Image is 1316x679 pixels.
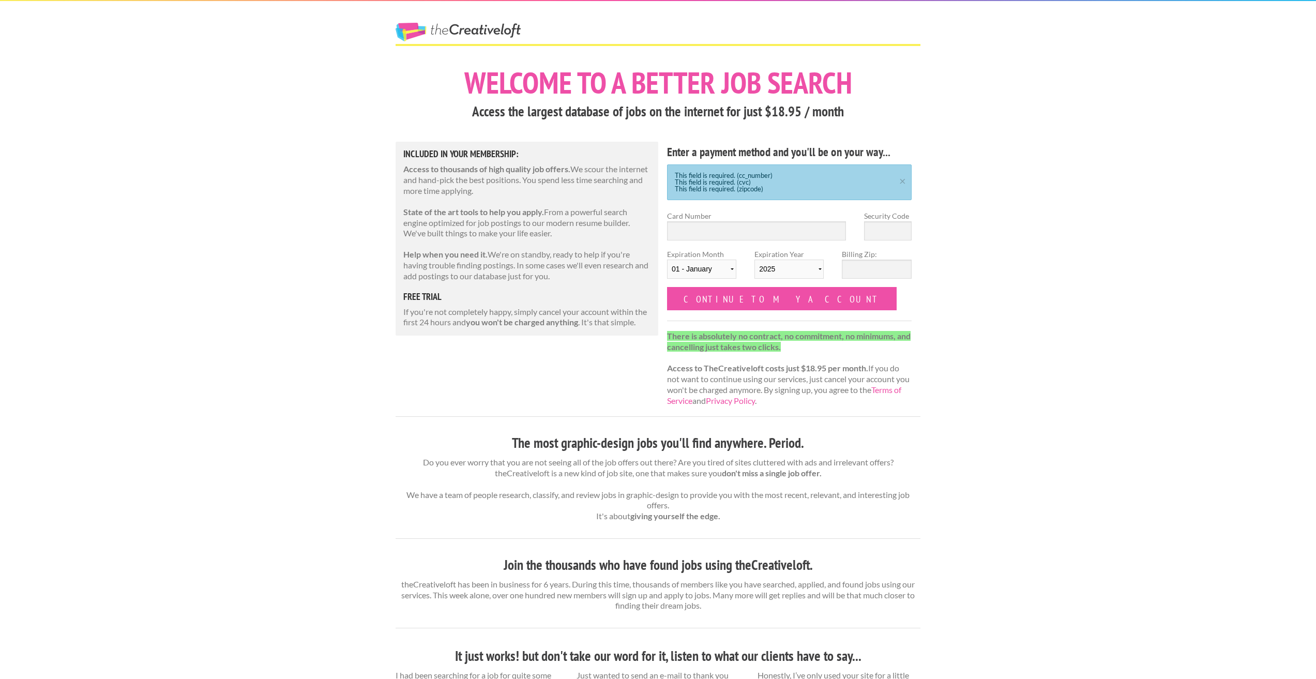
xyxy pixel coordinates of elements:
[667,144,912,160] h4: Enter a payment method and you'll be on your way...
[403,249,488,259] strong: Help when you need it.
[667,331,912,406] p: If you do not want to continue using our services, just cancel your account you won't be charged ...
[403,149,651,159] h5: Included in Your Membership:
[722,468,822,478] strong: don't miss a single job offer.
[396,555,920,575] h3: Join the thousands who have found jobs using theCreativeloft.
[667,287,897,310] input: Continue to my account
[896,176,909,183] a: ×
[667,331,911,352] strong: There is absolutely no contract, no commitment, no minimums, and cancelling just takes two clicks.
[403,207,544,217] strong: State of the art tools to help you apply.
[667,385,901,405] a: Terms of Service
[396,579,920,611] p: theCreativeloft has been in business for 6 years. During this time, thousands of members like you...
[403,292,651,301] h5: free trial
[466,317,578,327] strong: you won't be charged anything
[396,433,920,453] h3: The most graphic-design jobs you'll find anywhere. Period.
[403,164,651,196] p: We scour the internet and hand-pick the best positions. You spend less time searching and more ti...
[396,457,920,522] p: Do you ever worry that you are not seeing all of the job offers out there? Are you tired of sites...
[706,396,755,405] a: Privacy Policy
[754,260,824,279] select: Expiration Year
[754,249,824,287] label: Expiration Year
[396,102,920,122] h3: Access the largest database of jobs on the internet for just $18.95 / month
[667,210,846,221] label: Card Number
[864,210,912,221] label: Security Code
[667,260,736,279] select: Expiration Month
[630,511,720,521] strong: giving yourself the edge.
[403,164,570,174] strong: Access to thousands of high quality job offers.
[667,363,868,373] strong: Access to TheCreativeloft costs just $18.95 per month.
[842,249,911,260] label: Billing Zip:
[403,307,651,328] p: If you're not completely happy, simply cancel your account within the first 24 hours and . It's t...
[396,68,920,98] h1: Welcome to a better job search
[667,249,736,287] label: Expiration Month
[396,23,521,41] a: The Creative Loft
[403,207,651,239] p: From a powerful search engine optimized for job postings to our modern resume builder. We've buil...
[667,164,912,200] div: This field is required. (cc_number) This field is required. (cvc) This field is required. (zipcode)
[403,249,651,281] p: We're on standby, ready to help if you're having trouble finding postings. In some cases we'll ev...
[396,646,920,666] h3: It just works! but don't take our word for it, listen to what our clients have to say...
